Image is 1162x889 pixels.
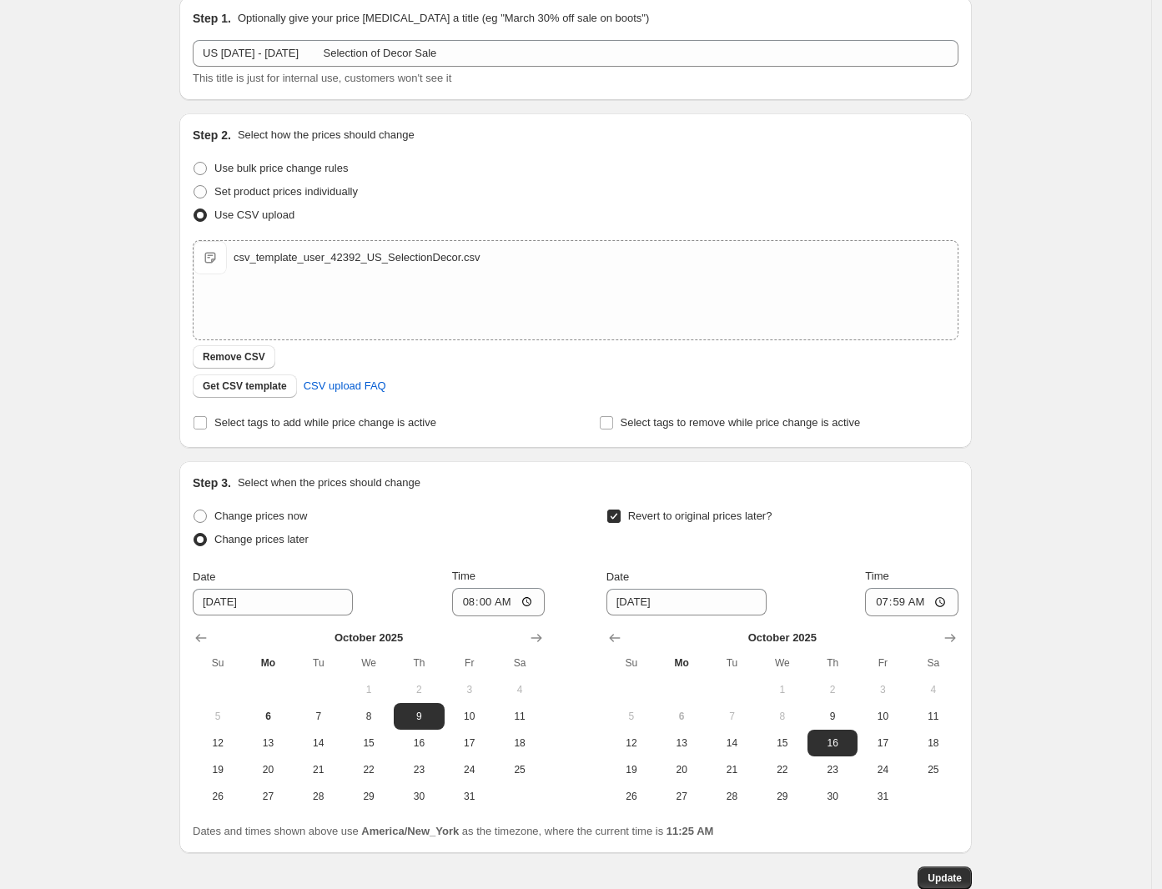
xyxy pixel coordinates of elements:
[193,589,353,615] input: 10/6/2025
[452,588,546,616] input: 12:00
[193,570,215,583] span: Date
[663,763,700,776] span: 20
[199,656,236,670] span: Su
[238,475,420,491] p: Select when the prices should change
[603,626,626,650] button: Show previous month, September 2025
[757,676,807,703] button: Wednesday October 1 2025
[663,736,700,750] span: 13
[606,570,629,583] span: Date
[757,650,807,676] th: Wednesday
[908,730,958,756] button: Saturday October 18 2025
[451,763,488,776] span: 24
[864,763,901,776] span: 24
[350,710,387,723] span: 8
[764,736,801,750] span: 15
[864,683,901,696] span: 3
[214,208,294,221] span: Use CSV upload
[344,783,394,810] button: Wednesday October 29 2025
[350,736,387,750] span: 15
[445,650,495,676] th: Friday
[757,756,807,783] button: Wednesday October 22 2025
[300,790,337,803] span: 28
[814,736,851,750] span: 16
[445,783,495,810] button: Friday October 31 2025
[249,736,286,750] span: 13
[807,783,858,810] button: Thursday October 30 2025
[814,656,851,670] span: Th
[495,756,545,783] button: Saturday October 25 2025
[243,703,293,730] button: Today Monday October 6 2025
[193,127,231,143] h2: Step 2.
[400,763,437,776] span: 23
[858,756,908,783] button: Friday October 24 2025
[214,185,358,198] span: Set product prices individually
[199,763,236,776] span: 19
[193,825,713,837] span: Dates and times shown above use as the timezone, where the current time is
[606,589,767,615] input: 10/6/2025
[656,730,707,756] button: Monday October 13 2025
[663,710,700,723] span: 6
[501,736,538,750] span: 18
[344,756,394,783] button: Wednesday October 22 2025
[294,373,396,399] a: CSV upload FAQ
[858,676,908,703] button: Friday October 3 2025
[864,710,901,723] span: 10
[445,703,495,730] button: Friday October 10 2025
[915,710,952,723] span: 11
[243,783,293,810] button: Monday October 27 2025
[243,730,293,756] button: Monday October 13 2025
[501,763,538,776] span: 25
[294,703,344,730] button: Tuesday October 7 2025
[193,783,243,810] button: Sunday October 26 2025
[915,763,952,776] span: 25
[807,676,858,703] button: Thursday October 2 2025
[203,379,287,393] span: Get CSV template
[908,756,958,783] button: Saturday October 25 2025
[908,676,958,703] button: Saturday October 4 2025
[193,703,243,730] button: Sunday October 5 2025
[908,650,958,676] th: Saturday
[656,650,707,676] th: Monday
[300,763,337,776] span: 21
[858,703,908,730] button: Friday October 10 2025
[764,710,801,723] span: 8
[193,345,275,369] button: Remove CSV
[928,871,962,885] span: Update
[199,790,236,803] span: 26
[193,756,243,783] button: Sunday October 19 2025
[300,710,337,723] span: 7
[713,790,750,803] span: 28
[238,10,649,27] p: Optionally give your price [MEDICAL_DATA] a title (eg "March 30% off sale on boots")
[249,656,286,670] span: Mo
[606,703,656,730] button: Sunday October 5 2025
[606,756,656,783] button: Sunday October 19 2025
[445,676,495,703] button: Friday October 3 2025
[361,825,459,837] b: America/New_York
[606,783,656,810] button: Sunday October 26 2025
[451,710,488,723] span: 10
[238,127,415,143] p: Select how the prices should change
[613,736,650,750] span: 12
[628,510,772,522] span: Revert to original prices later?
[807,756,858,783] button: Thursday October 23 2025
[394,703,444,730] button: Thursday October 9 2025
[501,710,538,723] span: 11
[400,683,437,696] span: 2
[525,626,548,650] button: Show next month, November 2025
[807,730,858,756] button: Thursday October 16 2025
[400,656,437,670] span: Th
[501,683,538,696] span: 4
[814,710,851,723] span: 9
[451,656,488,670] span: Fr
[713,736,750,750] span: 14
[451,790,488,803] span: 31
[243,650,293,676] th: Monday
[713,710,750,723] span: 7
[663,790,700,803] span: 27
[400,736,437,750] span: 16
[304,378,386,394] span: CSV upload FAQ
[864,656,901,670] span: Fr
[814,790,851,803] span: 30
[865,588,958,616] input: 12:00
[214,162,348,174] span: Use bulk price change rules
